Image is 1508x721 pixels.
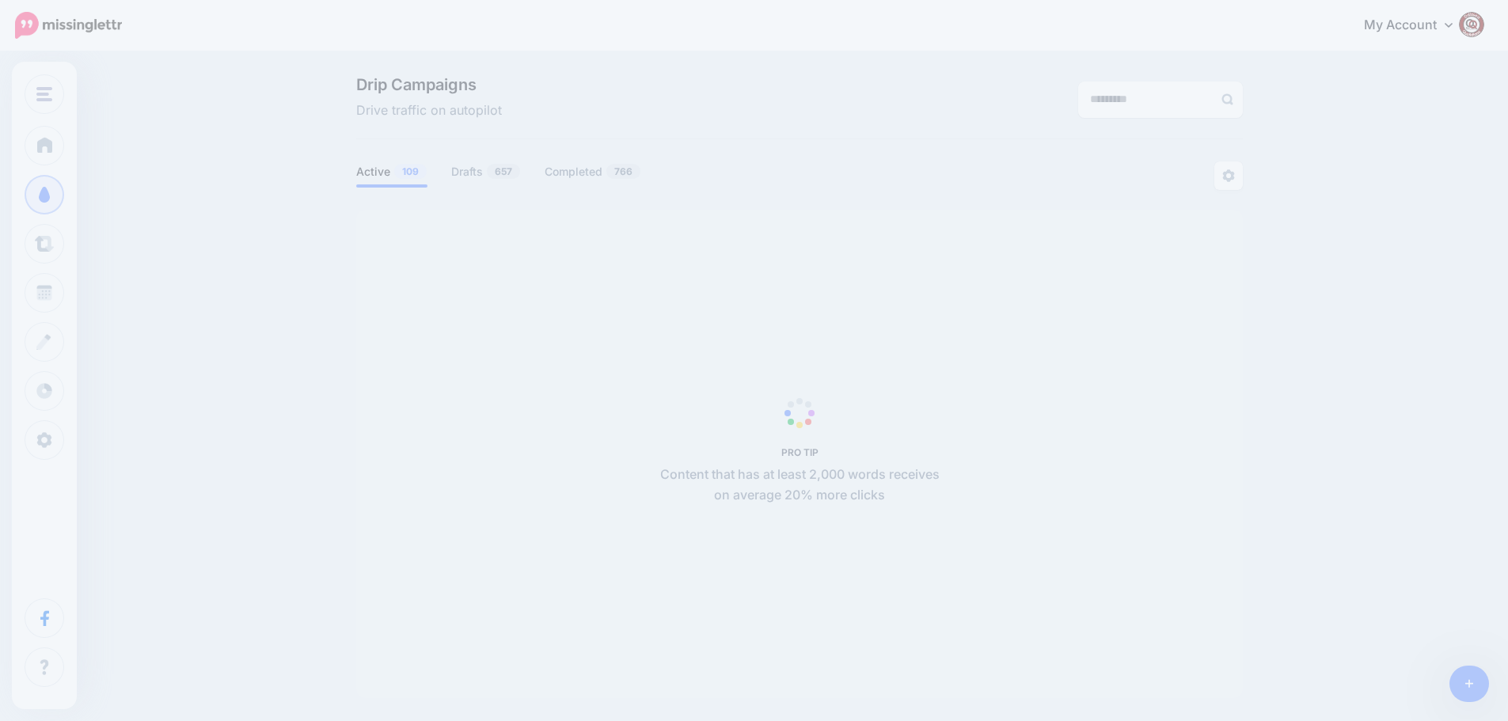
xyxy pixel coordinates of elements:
[1348,6,1484,45] a: My Account
[36,87,52,101] img: menu.png
[15,12,122,39] img: Missinglettr
[545,162,641,181] a: Completed766
[356,162,427,181] a: Active109
[606,164,640,179] span: 766
[356,101,502,121] span: Drive traffic on autopilot
[1222,169,1235,182] img: settings-grey.png
[451,162,521,181] a: Drafts657
[394,164,427,179] span: 109
[356,77,502,93] span: Drip Campaigns
[1221,93,1233,105] img: search-grey-6.png
[651,465,948,506] p: Content that has at least 2,000 words receives on average 20% more clicks
[651,446,948,458] h5: PRO TIP
[487,164,520,179] span: 657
